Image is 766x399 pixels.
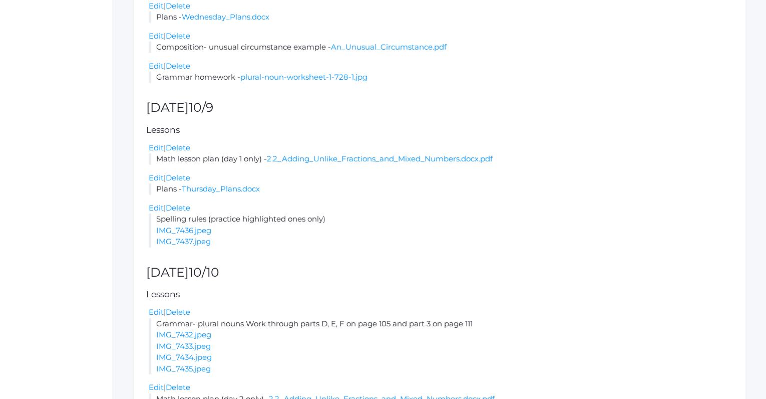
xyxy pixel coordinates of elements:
[240,72,367,82] a: plural-noun-worksheet-1-728-1.jpg
[166,203,190,213] a: Delete
[146,290,733,299] h5: Lessons
[149,318,733,375] li: Grammar- plural nouns Work through parts D, E, F on page 105 and part 3 on page 111
[146,101,733,115] h2: [DATE]
[331,42,447,52] a: An_Unusual_Circumstance.pdf
[149,31,164,41] a: Edit
[166,173,190,182] a: Delete
[149,183,733,195] li: Plans -
[156,226,211,235] a: IMG_7436.jpeg
[146,125,733,135] h5: Lessons
[166,1,190,11] a: Delete
[189,100,213,115] span: 10/9
[156,352,212,362] a: IMG_7434.jpeg
[182,12,269,22] a: Wednesday_Plans.docx
[156,341,211,351] a: IMG_7433.jpeg
[149,1,164,11] a: Edit
[149,382,164,392] a: Edit
[146,266,733,280] h2: [DATE]
[267,154,493,163] a: 2.2_Adding_Unlike_Fractions_and_Mixed_Numbers.docx.pdf
[149,173,164,182] a: Edit
[149,203,733,214] div: |
[149,153,733,165] li: Math lesson plan (day 1 only) -
[149,203,164,213] a: Edit
[149,61,733,72] div: |
[149,307,733,318] div: |
[149,143,164,152] a: Edit
[166,307,190,317] a: Delete
[166,143,190,152] a: Delete
[149,42,733,53] li: Composition- unusual circumstance example -
[156,364,211,373] a: IMG_7435.jpeg
[149,172,733,184] div: |
[189,265,219,280] span: 10/10
[156,330,211,339] a: IMG_7432.jpeg
[149,61,164,71] a: Edit
[149,382,733,393] div: |
[149,307,164,317] a: Edit
[166,382,190,392] a: Delete
[149,72,733,83] li: Grammar homework -
[149,214,733,248] li: Spelling rules (practice highlighted ones only)
[182,184,260,193] a: Thursday_Plans.docx
[149,1,733,12] div: |
[166,31,190,41] a: Delete
[149,31,733,42] div: |
[166,61,190,71] a: Delete
[149,142,733,154] div: |
[149,12,733,23] li: Plans -
[156,237,211,246] a: IMG_7437.jpeg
